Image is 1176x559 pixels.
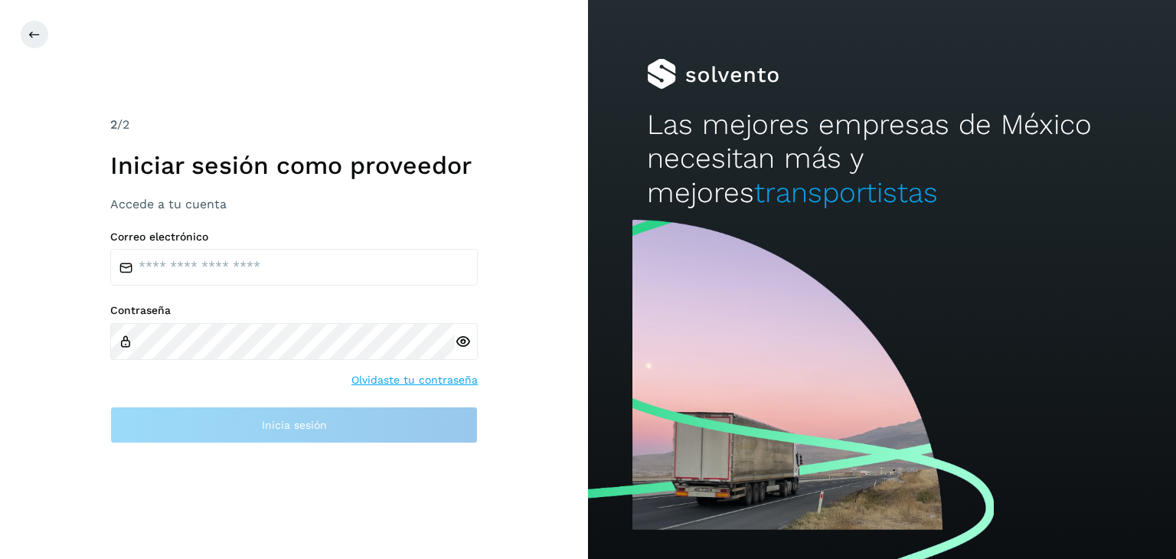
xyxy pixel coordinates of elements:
[754,176,938,209] span: transportistas
[110,407,478,443] button: Inicia sesión
[262,420,327,430] span: Inicia sesión
[110,117,117,132] span: 2
[110,304,478,317] label: Contraseña
[110,151,478,180] h1: Iniciar sesión como proveedor
[351,372,478,388] a: Olvidaste tu contraseña
[110,230,478,244] label: Correo electrónico
[110,197,478,211] h3: Accede a tu cuenta
[110,116,478,134] div: /2
[647,108,1117,210] h2: Las mejores empresas de México necesitan más y mejores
